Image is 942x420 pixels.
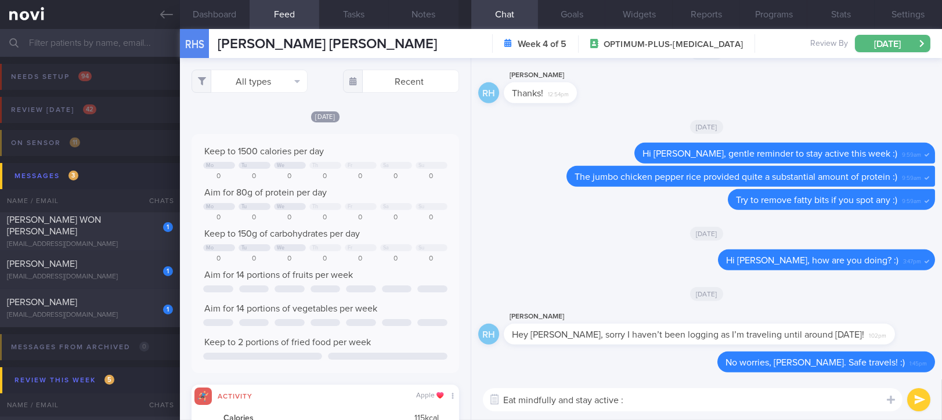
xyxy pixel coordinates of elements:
[903,255,921,266] span: 3:47pm
[312,245,319,251] div: Th
[902,171,921,182] span: 9:59am
[70,137,80,147] span: 11
[380,213,412,222] div: 0
[909,357,927,368] span: 1:45pm
[206,204,214,210] div: Mo
[7,298,77,307] span: [PERSON_NAME]
[206,162,214,169] div: Mo
[7,273,173,281] div: [EMAIL_ADDRESS][DOMAIN_NAME]
[274,172,306,181] div: 0
[177,22,212,67] div: RHS
[309,255,341,263] div: 0
[604,39,743,50] span: OPTIMUM-PLUS-[MEDICAL_DATA]
[12,168,81,184] div: Messages
[309,213,341,222] div: 0
[380,172,412,181] div: 0
[418,162,425,169] div: Su
[690,120,723,134] span: [DATE]
[163,305,173,314] div: 1
[504,310,930,324] div: [PERSON_NAME]
[274,255,306,263] div: 0
[218,37,437,51] span: [PERSON_NAME] [PERSON_NAME]
[8,102,99,118] div: Review [DATE]
[204,147,324,156] span: Keep to 1500 calories per day
[512,330,864,339] span: Hey [PERSON_NAME], sorry I haven’t been logging as I’m traveling until around [DATE]!
[810,39,848,49] span: Review By
[690,227,723,241] span: [DATE]
[212,390,258,400] div: Activity
[416,172,447,181] div: 0
[416,213,447,222] div: 0
[518,38,566,50] strong: Week 4 of 5
[7,215,101,236] span: [PERSON_NAME] WON [PERSON_NAME]
[277,245,285,251] div: We
[312,162,319,169] div: Th
[163,266,173,276] div: 1
[643,149,897,158] span: Hi [PERSON_NAME], gentle reminder to stay active this week :)
[418,204,425,210] div: Su
[383,162,389,169] div: Sa
[204,229,360,238] span: Keep to 150g of carbohydrates per day
[8,339,152,355] div: Messages from Archived
[12,372,117,388] div: Review this week
[192,70,308,93] button: All types
[383,204,389,210] div: Sa
[277,162,285,169] div: We
[690,287,723,301] span: [DATE]
[869,329,887,340] span: 1:02pm
[133,393,180,417] div: Chats
[309,172,341,181] div: 0
[380,255,412,263] div: 0
[383,245,389,251] div: Sa
[241,245,247,251] div: Tu
[8,69,95,85] div: Needs setup
[575,172,897,182] span: The jumbo chicken pepper rice provided quite a substantial amount of protein :)
[348,204,353,210] div: Fr
[206,245,214,251] div: Mo
[345,213,377,222] div: 0
[348,245,353,251] div: Fr
[241,204,247,210] div: Tu
[239,213,270,222] div: 0
[478,82,499,104] div: RH
[855,35,930,52] button: [DATE]
[104,375,114,385] span: 5
[8,135,83,151] div: On sensor
[416,255,447,263] div: 0
[239,255,270,263] div: 0
[548,88,569,99] span: 12:54pm
[203,255,235,263] div: 0
[504,68,612,82] div: [PERSON_NAME]
[277,204,285,210] div: We
[736,195,897,205] span: Try to remove fatty bits if you spot any :)
[7,259,77,269] span: [PERSON_NAME]
[7,240,173,249] div: [EMAIL_ADDRESS][DOMAIN_NAME]
[139,342,149,352] span: 0
[204,270,353,280] span: Aim for 14 portions of fruits per week
[345,255,377,263] div: 0
[239,172,270,181] div: 0
[478,324,499,345] div: RH
[7,311,173,320] div: [EMAIL_ADDRESS][DOMAIN_NAME]
[204,188,327,197] span: Aim for 80g of protein per day
[274,213,306,222] div: 0
[133,189,180,212] div: Chats
[416,392,443,400] div: Apple
[203,213,235,222] div: 0
[78,71,92,81] span: 94
[204,338,371,347] span: Keep to 2 portions of fried food per week
[726,358,905,367] span: No worries, [PERSON_NAME]. Safe travels! :)
[726,256,898,265] span: Hi [PERSON_NAME], how are you doing? :)
[902,148,921,159] span: 9:59am
[345,172,377,181] div: 0
[311,111,340,122] span: [DATE]
[418,245,425,251] div: Su
[241,162,247,169] div: Tu
[203,172,235,181] div: 0
[512,89,543,98] span: Thanks!
[204,304,377,313] span: Aim for 14 portions of vegetables per week
[163,222,173,232] div: 1
[348,162,353,169] div: Fr
[312,204,319,210] div: Th
[68,171,78,180] span: 3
